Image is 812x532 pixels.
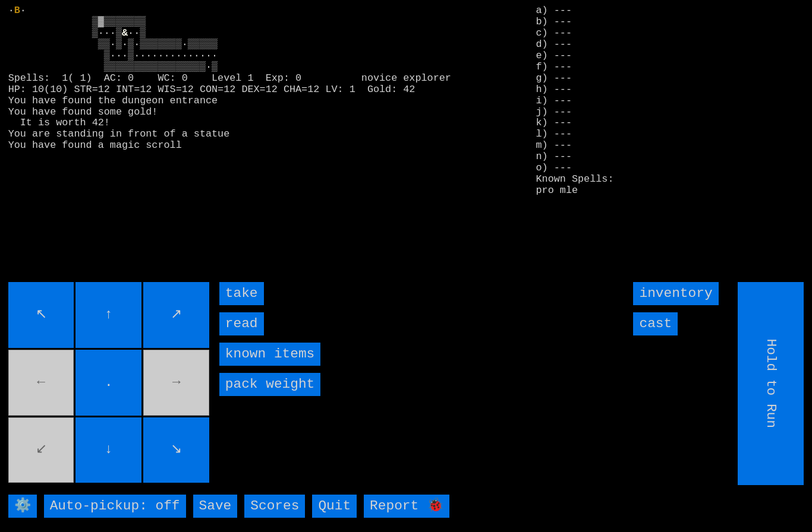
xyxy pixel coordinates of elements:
input: read [219,312,264,335]
input: ↗ [143,282,209,348]
input: pack weight [219,373,320,396]
input: ↓ [75,417,141,483]
font: B [14,5,20,16]
input: Quit [312,495,357,518]
stats: a) --- b) --- c) --- d) --- e) --- f) --- g) --- h) --- i) --- j) --- k) --- l) --- m) --- n) ---... [536,5,804,165]
input: Auto-pickup: off [44,495,186,518]
input: cast [633,312,678,335]
input: . [75,350,141,416]
input: Scores [244,495,305,518]
input: inventory [633,282,718,305]
input: ⚙️ [8,495,37,518]
input: Hold to Run [738,282,804,485]
input: ↑ [75,282,141,348]
input: take [219,282,264,305]
input: Save [193,495,238,518]
input: ↘ [143,417,209,483]
larn: · · ▒▓▒▒▒▒▒▒▒ ▒···▒ ··▒ ▒▒·▒·▒·▒▒▒▒▒▒▒·▒▒▒▒▒ ▒···▒·············· ▒▒▒▒▒▒▒▒▒▒▒▒▒▒▒▒▒·▒ Spells: 1( 1... [8,5,520,271]
font: & [122,27,128,39]
input: Report 🐞 [364,495,449,518]
input: ↖ [8,282,74,348]
input: known items [219,343,320,366]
